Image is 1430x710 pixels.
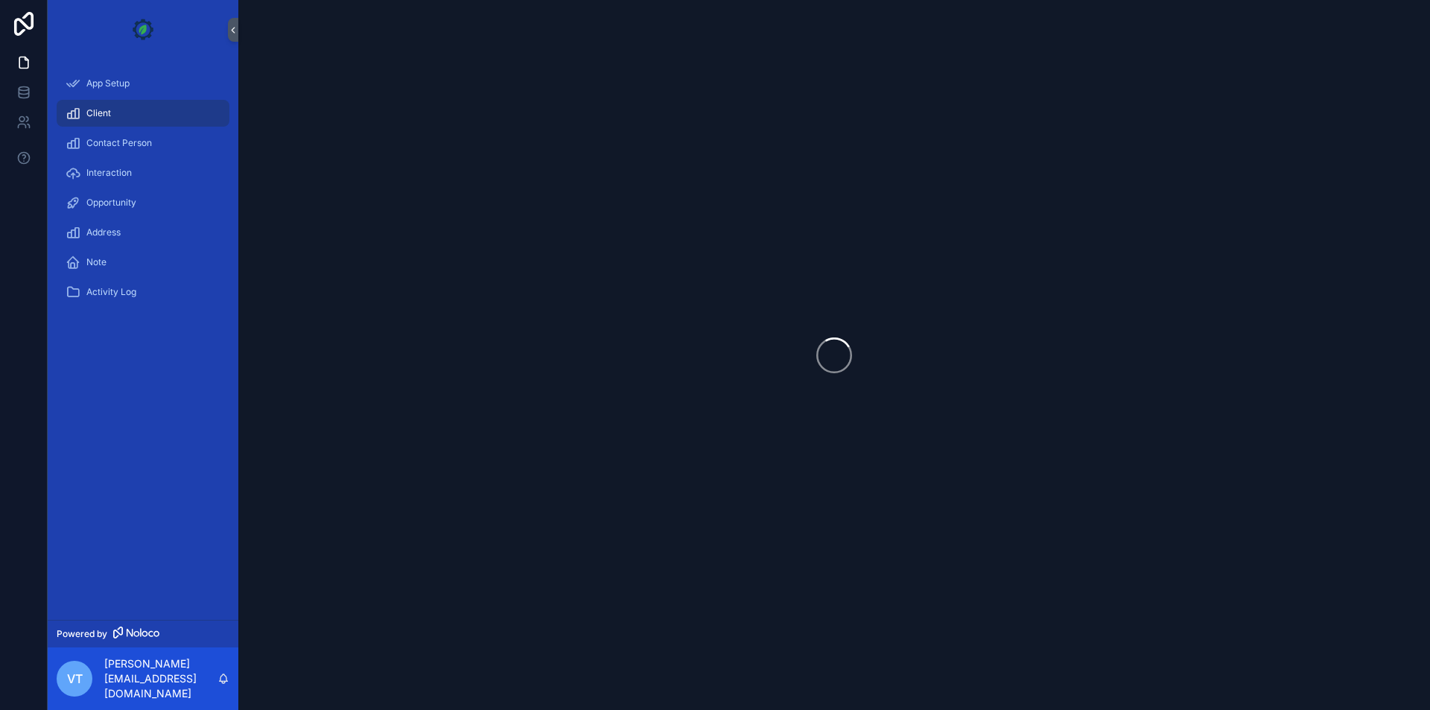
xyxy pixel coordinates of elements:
[86,197,136,209] span: Opportunity
[86,226,121,238] span: Address
[86,167,132,179] span: Interaction
[57,100,229,127] a: Client
[57,189,229,216] a: Opportunity
[57,628,107,640] span: Powered by
[48,620,238,647] a: Powered by
[104,656,217,701] p: [PERSON_NAME] [EMAIL_ADDRESS][DOMAIN_NAME]
[67,670,83,688] span: Vt
[57,130,229,156] a: Contact Person
[131,18,155,42] img: App logo
[48,60,238,325] div: scrollable content
[57,249,229,276] a: Note
[57,279,229,305] a: Activity Log
[86,77,130,89] span: App Setup
[57,219,229,246] a: Address
[86,256,107,268] span: Note
[86,286,136,298] span: Activity Log
[86,107,111,119] span: Client
[86,137,152,149] span: Contact Person
[57,70,229,97] a: App Setup
[57,159,229,186] a: Interaction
